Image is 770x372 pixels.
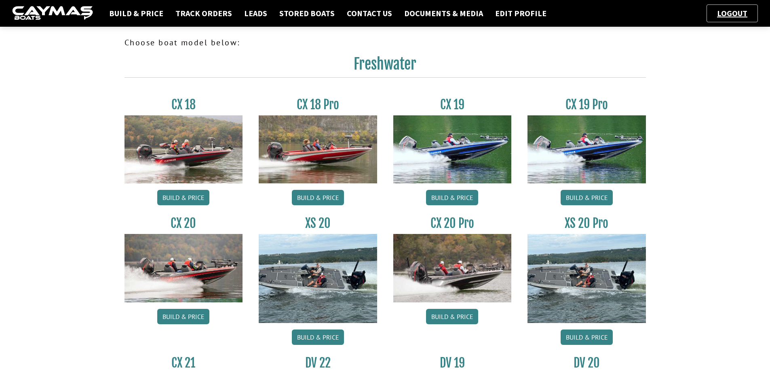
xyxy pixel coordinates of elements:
[259,115,377,183] img: CX-18SS_thumbnail.jpg
[259,355,377,370] h3: DV 22
[12,6,93,21] img: caymas-dealer-connect-2ed40d3bc7270c1d8d7ffb4b79bf05adc795679939227970def78ec6f6c03838.gif
[713,8,751,18] a: Logout
[292,329,344,345] a: Build & Price
[527,216,646,231] h3: XS 20 Pro
[105,8,167,19] a: Build & Price
[292,190,344,205] a: Build & Price
[400,8,487,19] a: Documents & Media
[491,8,551,19] a: Edit Profile
[124,216,243,231] h3: CX 20
[157,309,209,324] a: Build & Price
[393,234,512,302] img: CX-20Pro_thumbnail.jpg
[240,8,271,19] a: Leads
[527,115,646,183] img: CX19_thumbnail.jpg
[426,190,478,205] a: Build & Price
[259,97,377,112] h3: CX 18 Pro
[393,216,512,231] h3: CX 20 Pro
[171,8,236,19] a: Track Orders
[343,8,396,19] a: Contact Us
[527,355,646,370] h3: DV 20
[259,216,377,231] h3: XS 20
[393,355,512,370] h3: DV 19
[124,234,243,302] img: CX-20_thumbnail.jpg
[527,97,646,112] h3: CX 19 Pro
[275,8,339,19] a: Stored Boats
[393,97,512,112] h3: CX 19
[124,355,243,370] h3: CX 21
[259,234,377,323] img: XS_20_resized.jpg
[393,115,512,183] img: CX19_thumbnail.jpg
[527,234,646,323] img: XS_20_resized.jpg
[124,36,646,49] p: Choose boat model below:
[426,309,478,324] a: Build & Price
[124,55,646,78] h2: Freshwater
[561,190,613,205] a: Build & Price
[157,190,209,205] a: Build & Price
[124,97,243,112] h3: CX 18
[561,329,613,345] a: Build & Price
[124,115,243,183] img: CX-18S_thumbnail.jpg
